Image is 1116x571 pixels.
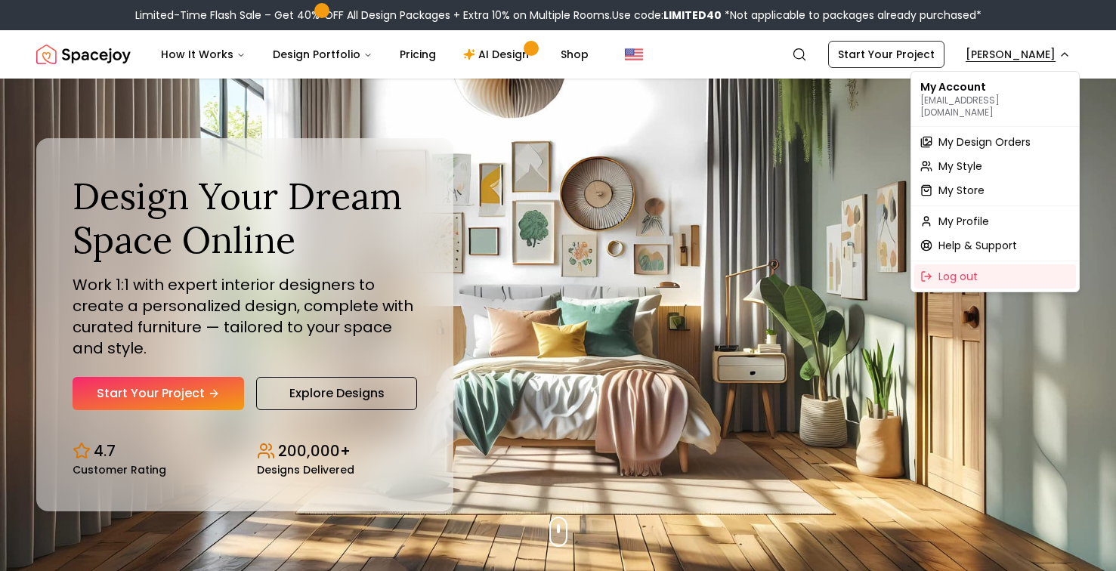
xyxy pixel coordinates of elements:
a: My Style [914,154,1076,178]
a: My Store [914,178,1076,202]
span: Help & Support [938,238,1017,253]
span: My Style [938,159,982,174]
div: My Account [914,75,1076,123]
p: [EMAIL_ADDRESS][DOMAIN_NAME] [920,94,1070,119]
a: My Design Orders [914,130,1076,154]
a: Help & Support [914,233,1076,258]
a: My Profile [914,209,1076,233]
div: [PERSON_NAME] [910,71,1080,292]
span: My Design Orders [938,134,1031,150]
span: My Profile [938,214,989,229]
span: Log out [938,269,978,284]
span: My Store [938,183,985,198]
